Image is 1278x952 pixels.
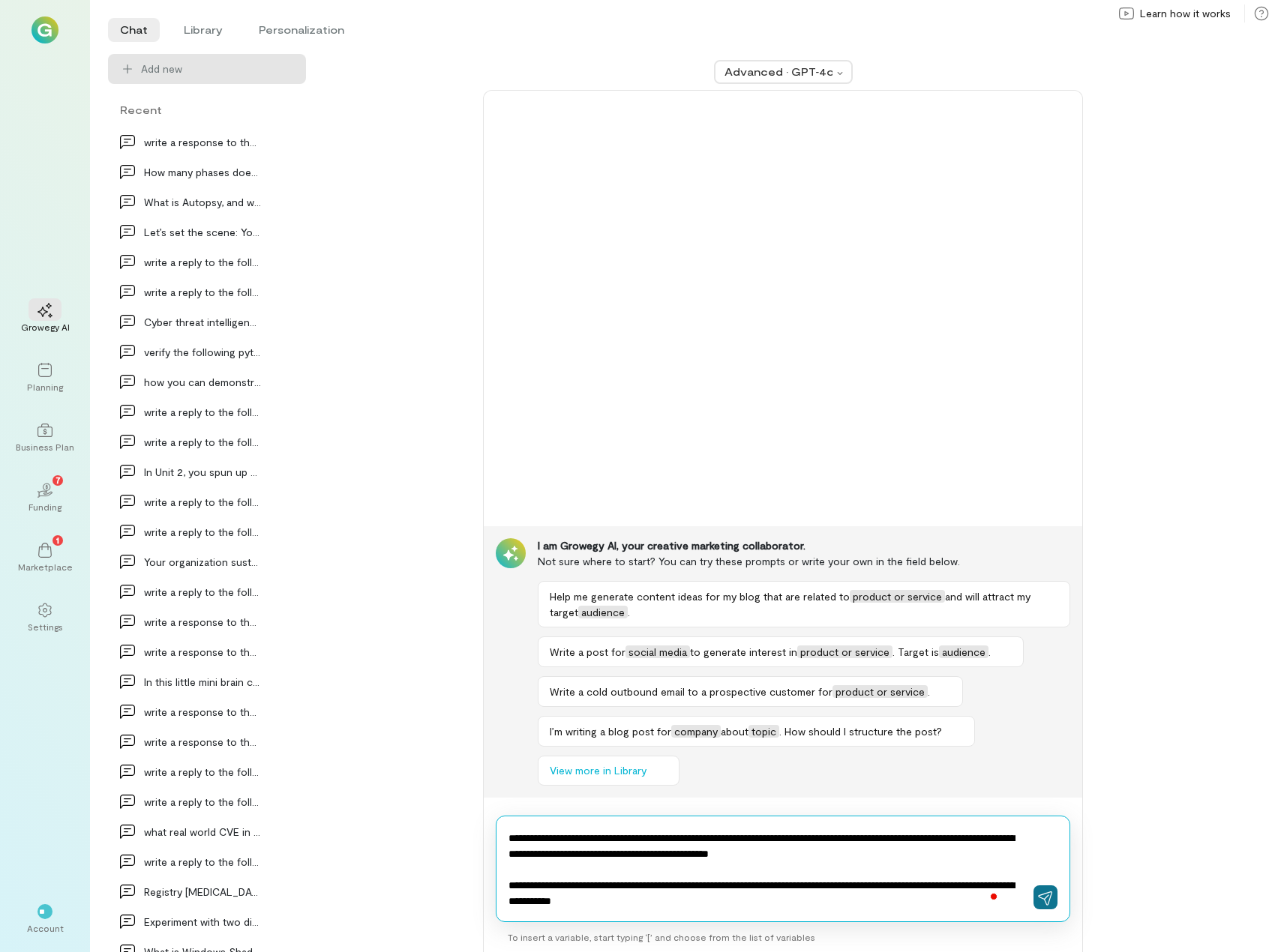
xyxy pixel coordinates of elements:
div: Advanced · GPT‑4o [724,64,832,79]
textarea: To enrich screen reader interactions, please activate Accessibility in Grammarly extension settings [508,828,1015,909]
div: Cyber threat intelligence platforms (TIPs) offer… [144,314,261,330]
div: Settings [28,621,63,633]
div: Planning [27,381,63,393]
span: . How should I structure the post? [779,725,942,738]
div: What is Autopsy, and what is its primary purpose… [144,194,261,210]
li: Chat [108,18,160,42]
div: Experiment with two different Windows SysInternal… [144,914,261,930]
div: Account [27,922,64,934]
div: In Unit 2, you spun up a Docker version of Splunk… [144,464,261,480]
span: . Target is [892,645,939,658]
span: Write a post for [550,645,625,658]
div: write a reply to the following to include a fact:… [144,524,261,540]
div: Let’s set the scene: You get to complete this sto… [144,224,261,240]
div: write a response to the following to include a fa… [144,134,261,150]
div: write a reply to the following to include a fact:… [144,794,261,810]
span: . [628,606,630,618]
span: Learn how it works [1140,6,1231,21]
div: In this little mini brain challenge, you will dem… [144,674,261,690]
span: audience [939,645,988,658]
button: Write a cold outbound email to a prospective customer forproduct or service. [538,676,963,707]
div: how you can demonstrate an exploit using CVE-2023… [144,374,261,390]
a: Settings [18,591,72,645]
div: write a reply to the following to include a fact… [144,404,261,420]
div: Recent [108,102,306,118]
span: Write a cold outbound email to a prospective customer for [550,685,832,698]
a: Marketplace [18,531,72,585]
div: write a reply to the following to include a fact… [144,254,261,270]
span: product or service [832,685,928,698]
div: Registry [MEDICAL_DATA] provided timestamps for the DFIR i… [144,884,261,900]
span: . [928,685,930,698]
div: write a response to the following to include a fa… [144,644,261,660]
button: View more in Library [538,756,679,786]
div: I am Growegy AI, your creative marketing collaborator. [538,538,1070,553]
span: Help me generate content ideas for my blog that are related to [550,590,850,603]
div: Growegy AI [21,321,70,333]
div: How many phases does the Abstract Digital Forensi… [144,164,261,180]
li: Library [172,18,235,42]
span: View more in Library [550,763,646,778]
span: social media [625,645,690,658]
span: company [671,725,721,738]
div: write a reply to the following and include a fact… [144,284,261,300]
span: to generate interest in [690,645,797,658]
a: Funding [18,471,72,525]
span: I’m writing a blog post for [550,725,671,738]
div: write a reply to the following to include a fact:… [144,494,261,510]
div: write a response to the following and include a f… [144,704,261,720]
div: what real world CVE in the last 3 years can be id… [144,824,261,840]
a: Growegy AI [18,291,72,345]
span: 1 [56,533,59,546]
div: write a reply to the following to include a fact:… [144,854,261,870]
div: Business Plan [16,441,74,453]
a: Business Plan [18,411,72,465]
div: Marketplace [18,561,73,573]
div: write a response to the following to include a fa… [144,614,261,630]
button: Write a post forsocial mediato generate interest inproduct or service. Target isaudience. [538,636,1024,667]
div: write a reply to the following: Q: Based on your… [144,584,261,600]
a: Planning [18,351,72,405]
span: product or service [797,645,892,658]
div: Your organization sustained a network intrusion,… [144,554,261,570]
div: write a response to the following to include addi… [144,734,261,750]
button: Help me generate content ideas for my blog that are related toproduct or serviceand will attract ... [538,581,1070,627]
li: Personalization [247,18,356,42]
span: Add new [141,61,182,76]
div: Funding [28,501,61,513]
div: write a reply to the following to include a fact:… [144,434,261,450]
span: 7 [55,473,61,486]
span: topic [748,725,779,738]
span: . [988,645,991,658]
div: To insert a variable, start typing ‘[’ and choose from the list of variables [496,922,1070,952]
span: product or service [850,590,945,603]
div: write a reply to the following to include a fact:… [144,764,261,780]
div: verify the following python code: from flask_unsi… [144,344,261,360]
span: audience [578,606,628,618]
div: Not sure where to start? You can try these prompts or write your own in the field below. [538,553,1070,569]
button: I’m writing a blog post forcompanyabouttopic. How should I structure the post? [538,716,975,747]
span: about [721,725,748,738]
